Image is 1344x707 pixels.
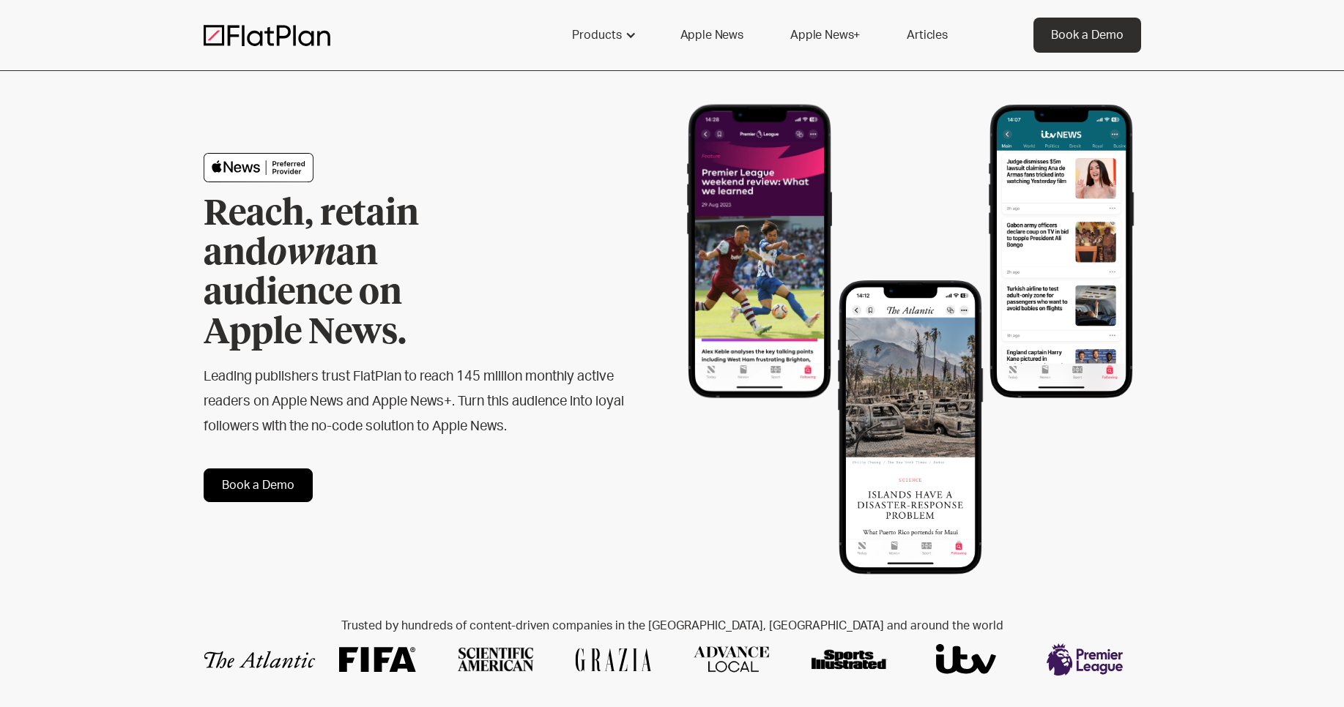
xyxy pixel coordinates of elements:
a: Book a Demo [1033,18,1141,53]
a: Articles [889,18,965,53]
a: Book a Demo [204,468,313,502]
div: Products [554,18,651,53]
a: Apple News+ [773,18,877,53]
h1: Reach, retain and an audience on Apple News. [204,195,504,353]
h2: Leading publishers trust FlatPlan to reach 145 million monthly active readers on Apple News and A... [204,364,625,439]
div: Book a Demo [1051,26,1124,44]
em: own [267,236,336,272]
div: Products [572,26,622,44]
a: Apple News [663,18,761,53]
h2: Trusted by hundreds of content-driven companies in the [GEOGRAPHIC_DATA], [GEOGRAPHIC_DATA] and a... [204,619,1141,633]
